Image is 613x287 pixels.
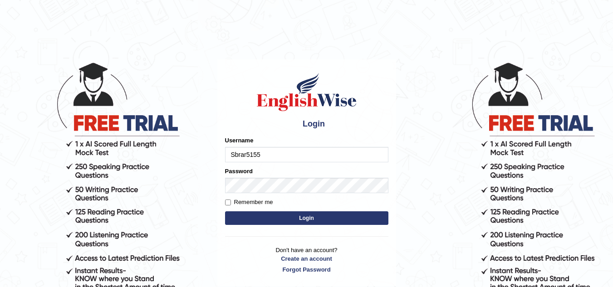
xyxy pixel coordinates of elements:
[225,136,254,145] label: Username
[225,198,273,207] label: Remember me
[225,117,388,131] h4: Login
[225,265,388,274] a: Forgot Password
[255,72,358,112] img: Logo of English Wise sign in for intelligent practice with AI
[225,167,253,175] label: Password
[225,211,388,225] button: Login
[225,199,231,205] input: Remember me
[225,246,388,274] p: Don't have an account?
[225,254,388,263] a: Create an account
